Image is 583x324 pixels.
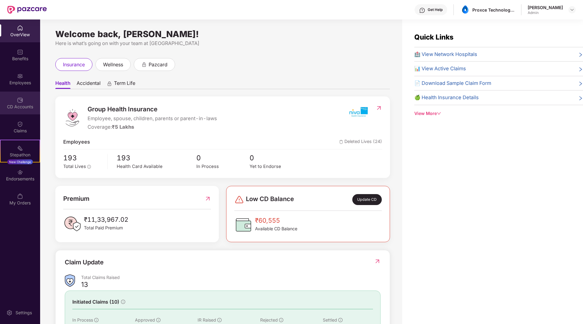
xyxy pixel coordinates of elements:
img: svg+xml;base64,PHN2ZyBpZD0iQ2xhaW0iIHhtbG5zPSJodHRwOi8vd3d3LnczLm9yZy8yMDAwL3N2ZyIgd2lkdGg9IjIwIi... [17,121,23,127]
span: info-circle [156,318,160,322]
div: Welcome back, [PERSON_NAME]! [55,32,390,37]
img: New Pazcare Logo [7,6,47,14]
span: 🏥 View Network Hospitals [414,51,477,58]
div: Here is what’s going on with your team at [GEOGRAPHIC_DATA] [55,40,390,47]
img: RedirectIcon [374,258,381,264]
span: info-circle [94,318,98,322]
div: Stepathon [1,152,40,158]
span: Low CD Balance [246,194,294,205]
div: New Challenge [7,159,33,164]
span: Health [55,80,71,89]
img: RedirectIcon [376,105,382,111]
span: right [578,95,583,102]
span: Initiated Claims (10) [72,298,119,306]
img: svg+xml;base64,PHN2ZyBpZD0iRW5kb3JzZW1lbnRzIiB4bWxucz0iaHR0cDovL3d3dy53My5vcmcvMjAwMC9zdmciIHdpZH... [17,169,23,175]
div: Coverage: [88,123,217,131]
span: info-circle [279,318,283,322]
span: Accidental [77,80,101,89]
div: Update CD [352,194,382,205]
img: ClaimsSummaryIcon [65,274,75,287]
div: Get Help [428,7,443,12]
img: logo [63,109,81,127]
span: 📊 View Active Claims [414,65,466,73]
div: In Process [196,163,250,170]
span: 193 [63,152,103,163]
img: svg+xml;base64,PHN2ZyBpZD0iRGFuZ2VyLTMyeDMyIiB4bWxucz0iaHR0cDovL3d3dy53My5vcmcvMjAwMC9zdmciIHdpZH... [234,195,244,204]
span: Deleted Lives (24) [339,138,382,146]
span: ₹11,33,967.02 [84,215,128,225]
div: Claim Update [65,258,104,267]
div: 13 [81,280,88,289]
span: down [437,111,441,116]
div: Total Claims Raised [81,274,381,280]
span: ₹60,555 [255,216,297,225]
span: ₹5 Lakhs [112,124,134,130]
span: Total Lives [63,164,86,169]
span: Rejected [260,317,278,322]
span: Group Health Insurance [88,104,217,114]
div: Proxce Technologies [472,7,515,13]
span: info-circle [338,318,343,322]
img: svg+xml;base64,PHN2ZyBpZD0iQmVuZWZpdHMiIHhtbG5zPSJodHRwOi8vd3d3LnczLm9yZy8yMDAwL3N2ZyIgd2lkdGg9Ij... [17,49,23,55]
div: Yet to Endorse [250,163,303,170]
span: 🍏 Health Insurance Details [414,94,479,102]
span: right [578,66,583,73]
span: pazcard [149,61,167,68]
img: svg+xml;base64,PHN2ZyBpZD0iRW1wbG95ZWVzIiB4bWxucz0iaHR0cDovL3d3dy53My5vcmcvMjAwMC9zdmciIHdpZHRoPS... [17,73,23,79]
span: 📄 Download Sample Claim Form [414,79,491,87]
span: Quick Links [414,33,454,41]
span: Term Life [114,80,135,89]
span: wellness [103,61,123,68]
img: insurerIcon [347,104,370,120]
img: RedirectIcon [205,194,211,204]
span: info-circle [87,165,91,169]
div: [PERSON_NAME] [528,5,563,10]
span: In Process [72,317,93,322]
div: View More [414,110,583,117]
span: Employees [63,138,90,146]
img: svg+xml;base64,PHN2ZyBpZD0iU2V0dGluZy0yMHgyMCIgeG1sbnM9Imh0dHA6Ly93d3cudzMub3JnLzIwMDAvc3ZnIiB3aW... [6,310,12,316]
span: IR Raised [198,317,216,322]
div: Health Card Available [117,163,196,170]
span: Available CD Balance [255,225,297,232]
img: asset%201.png [461,5,470,14]
img: svg+xml;base64,PHN2ZyBpZD0iTXlfT3JkZXJzIiBkYXRhLW5hbWU9Ik15IE9yZGVycyIgeG1sbnM9Imh0dHA6Ly93d3cudz... [17,193,23,199]
div: animation [141,61,147,67]
span: Settled [323,317,337,322]
span: right [578,81,583,87]
div: Admin [528,10,563,15]
div: animation [107,81,112,86]
span: insurance [63,61,85,68]
div: Settings [14,310,34,316]
img: PaidPremiumIcon [63,215,81,233]
img: svg+xml;base64,PHN2ZyBpZD0iSG9tZSIgeG1sbnM9Imh0dHA6Ly93d3cudzMub3JnLzIwMDAvc3ZnIiB3aWR0aD0iMjAiIG... [17,25,23,31]
span: 193 [117,152,196,163]
span: Employee, spouse, children, parents or parent-in-laws [88,115,217,123]
span: Approved [135,317,155,322]
img: svg+xml;base64,PHN2ZyBpZD0iQ0RfQWNjb3VudHMiIGRhdGEtbmFtZT0iQ0QgQWNjb3VudHMiIHhtbG5zPSJodHRwOi8vd3... [17,97,23,103]
img: CDBalanceIcon [234,216,253,234]
img: svg+xml;base64,PHN2ZyB4bWxucz0iaHR0cDovL3d3dy53My5vcmcvMjAwMC9zdmciIHdpZHRoPSIyMSIgaGVpZ2h0PSIyMC... [17,145,23,151]
span: Premium [63,194,89,204]
img: svg+xml;base64,PHN2ZyBpZD0iRHJvcGRvd24tMzJ4MzIiIHhtbG5zPSJodHRwOi8vd3d3LnczLm9yZy8yMDAwL3N2ZyIgd2... [570,7,574,12]
span: 0 [196,152,250,163]
span: Total Paid Premium [84,225,128,231]
span: 0 [250,152,303,163]
img: svg+xml;base64,PHN2ZyBpZD0iSGVscC0zMngzMiIgeG1sbnM9Imh0dHA6Ly93d3cudzMub3JnLzIwMDAvc3ZnIiB3aWR0aD... [419,7,425,13]
span: right [578,52,583,58]
span: info-circle [121,300,125,304]
span: info-circle [217,318,222,322]
img: deleteIcon [339,140,343,144]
